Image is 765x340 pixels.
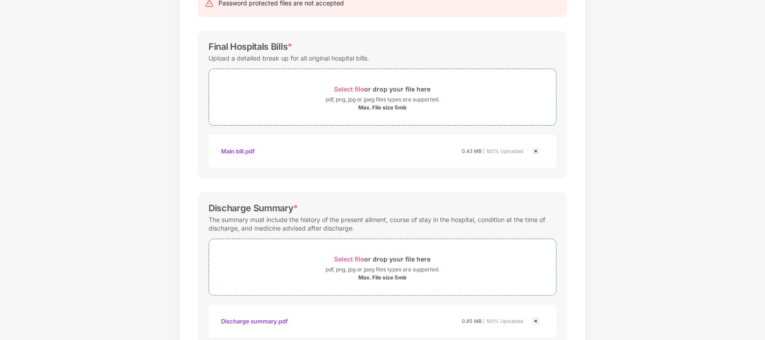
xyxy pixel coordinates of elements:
div: or drop your file here [335,83,431,95]
img: svg+xml;base64,PHN2ZyBpZD0iQ3Jvc3MtMjR4MjQiIHhtbG5zPSJodHRwOi8vd3d3LnczLm9yZy8yMDAwL3N2ZyIgd2lkdG... [530,316,541,327]
div: Max. File size 5mb [358,274,407,281]
span: Select fileor drop your file herepdf, png, jpg or jpeg files types are supported.Max. File size 5mb [209,246,556,288]
span: 0.85 MB [462,318,482,324]
div: or drop your file here [335,253,431,265]
span: Select file [335,85,365,93]
div: Max. File size 5mb [358,104,407,111]
span: | 100% Uploaded [483,148,523,154]
div: Discharge Summary [209,203,298,214]
div: Main bill.pdf [221,144,255,159]
span: 0.43 MB [462,148,482,154]
div: The summary must include the history of the present ailment, course of stay in the hospital, cond... [209,214,556,234]
span: Select fileor drop your file herepdf, png, jpg or jpeg files types are supported.Max. File size 5mb [209,76,556,118]
div: pdf, png, jpg or jpeg files types are supported. [326,95,439,104]
div: Final Hospitals Bills [209,41,292,52]
div: pdf, png, jpg or jpeg files types are supported. [326,265,439,274]
div: Discharge summary.pdf [221,314,288,329]
span: Select file [335,255,365,263]
img: svg+xml;base64,PHN2ZyBpZD0iQ3Jvc3MtMjR4MjQiIHhtbG5zPSJodHRwOi8vd3d3LnczLm9yZy8yMDAwL3N2ZyIgd2lkdG... [530,146,541,157]
div: Upload a detailed break up for all original hospital bills. [209,52,369,64]
span: | 100% Uploaded [483,318,523,324]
